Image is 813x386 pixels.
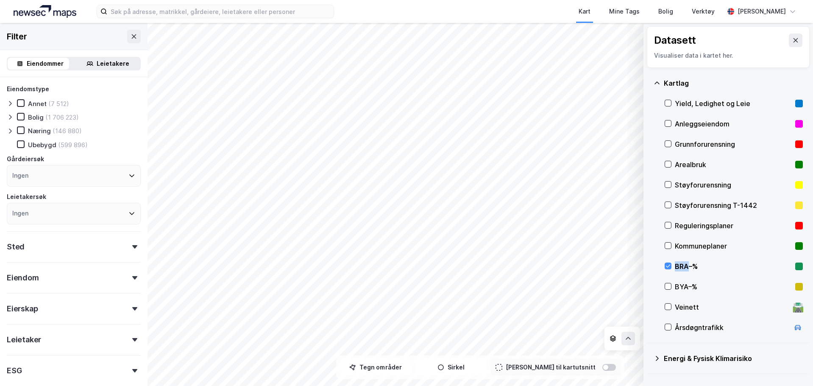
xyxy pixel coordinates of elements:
[7,304,38,314] div: Eierskap
[675,98,792,109] div: Yield, Ledighet og Leie
[664,353,803,364] div: Energi & Fysisk Klimarisiko
[28,113,44,121] div: Bolig
[771,345,813,386] div: Kontrollprogram for chat
[7,335,41,345] div: Leietaker
[14,5,76,18] img: logo.a4113a55bc3d86da70a041830d287a7e.svg
[12,171,28,181] div: Ingen
[7,30,27,43] div: Filter
[675,302,789,312] div: Veinett
[664,78,803,88] div: Kartlag
[53,127,82,135] div: (146 880)
[675,139,792,149] div: Grunnforurensning
[58,141,88,149] div: (599 896)
[675,282,792,292] div: BYA–%
[45,113,79,121] div: (1 706 223)
[609,6,640,17] div: Mine Tags
[28,100,47,108] div: Annet
[7,273,39,283] div: Eiendom
[48,100,69,108] div: (7 512)
[97,59,129,69] div: Leietakere
[7,84,49,94] div: Eiendomstype
[415,359,487,376] button: Sirkel
[675,221,792,231] div: Reguleringsplaner
[579,6,590,17] div: Kart
[28,141,56,149] div: Ubebygd
[675,261,792,271] div: BRA–%
[658,6,673,17] div: Bolig
[675,241,792,251] div: Kommuneplaner
[28,127,51,135] div: Næring
[675,200,792,210] div: Støyforurensning T-1442
[792,302,804,313] div: 🛣️
[27,59,64,69] div: Eiendommer
[7,192,46,202] div: Leietakersøk
[675,180,792,190] div: Støyforurensning
[107,5,334,18] input: Søk på adresse, matrikkel, gårdeiere, leietakere eller personer
[340,359,412,376] button: Tegn områder
[675,159,792,170] div: Arealbruk
[771,345,813,386] iframe: Chat Widget
[7,242,25,252] div: Sted
[738,6,786,17] div: [PERSON_NAME]
[692,6,715,17] div: Verktøy
[12,208,28,218] div: Ingen
[675,119,792,129] div: Anleggseiendom
[654,34,696,47] div: Datasett
[506,362,596,372] div: [PERSON_NAME] til kartutsnitt
[654,50,802,61] div: Visualiser data i kartet her.
[7,366,22,376] div: ESG
[675,322,789,333] div: Årsdøgntrafikk
[7,154,44,164] div: Gårdeiersøk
